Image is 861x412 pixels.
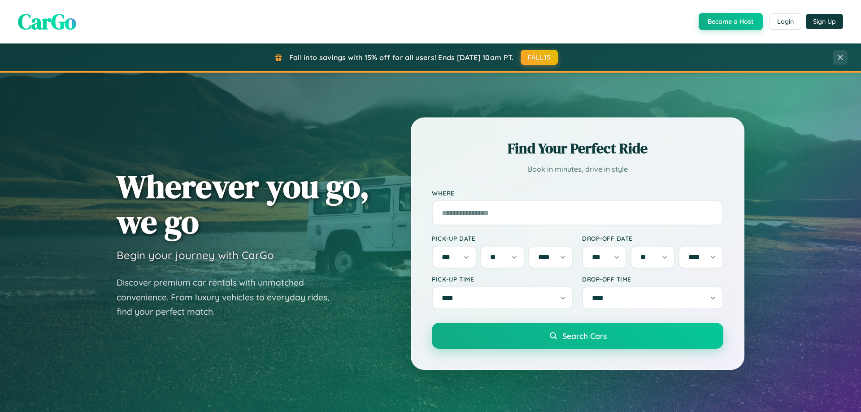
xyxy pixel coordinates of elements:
label: Pick-up Time [432,275,573,283]
button: Sign Up [806,14,843,29]
h1: Wherever you go, we go [117,169,370,239]
label: Where [432,189,723,197]
button: FALL15 [521,50,558,65]
h3: Begin your journey with CarGo [117,248,274,262]
label: Drop-off Date [582,234,723,242]
p: Discover premium car rentals with unmatched convenience. From luxury vehicles to everyday rides, ... [117,275,341,319]
button: Login [770,13,801,30]
button: Search Cars [432,323,723,349]
label: Pick-up Date [432,234,573,242]
span: Search Cars [562,331,607,341]
label: Drop-off Time [582,275,723,283]
h2: Find Your Perfect Ride [432,139,723,158]
p: Book in minutes, drive in style [432,163,723,176]
button: Become a Host [699,13,763,30]
span: Fall into savings with 15% off for all users! Ends [DATE] 10am PT. [289,53,514,62]
span: CarGo [18,7,76,36]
